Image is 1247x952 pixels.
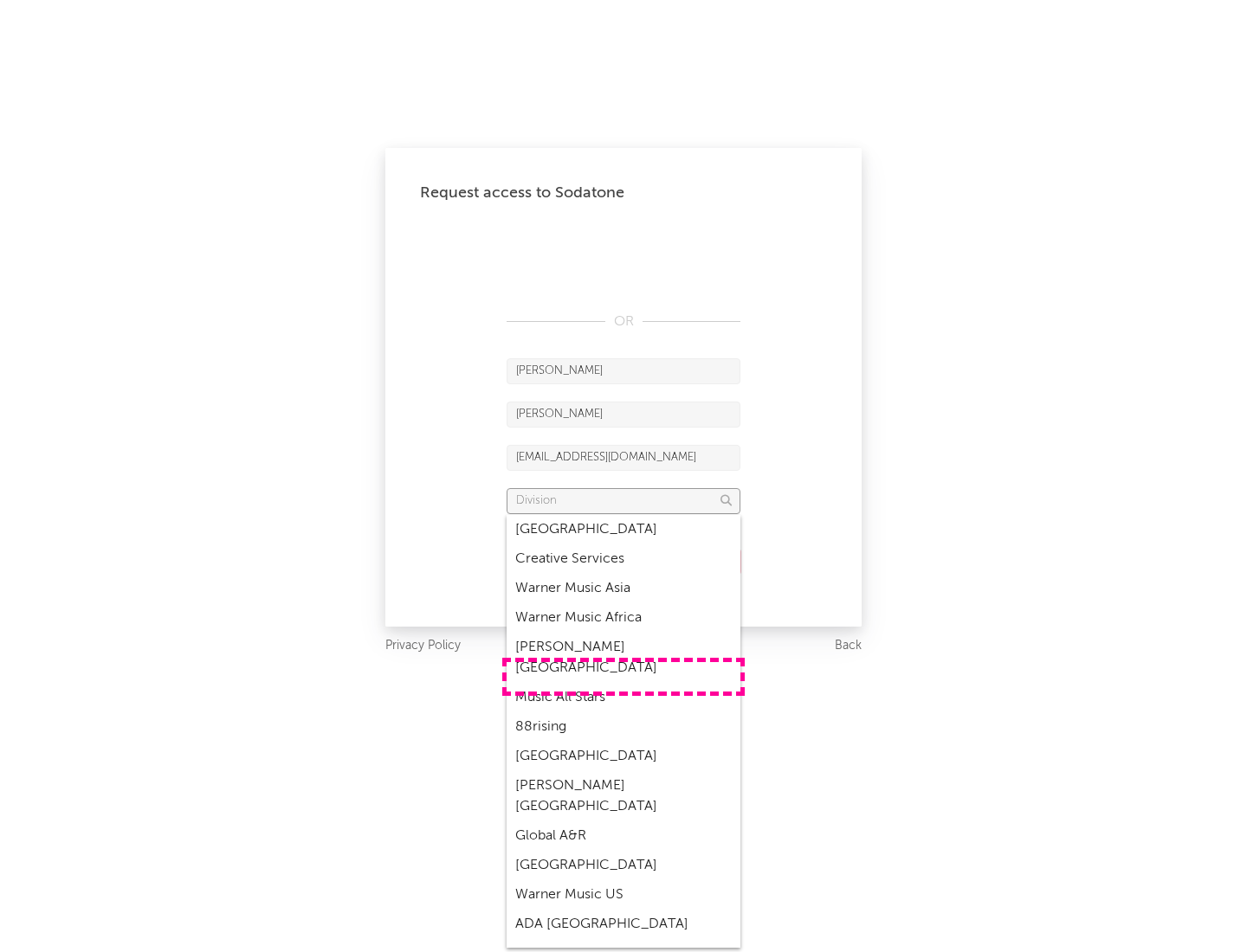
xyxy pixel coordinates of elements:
[507,445,740,471] input: Email
[835,635,862,657] a: Back
[507,603,740,633] div: Warner Music Africa
[507,880,740,910] div: Warner Music US
[507,683,740,712] div: Music All Stars
[507,544,740,574] div: Creative Services
[507,312,740,332] div: OR
[507,851,740,880] div: [GEOGRAPHIC_DATA]
[507,771,740,821] div: [PERSON_NAME] [GEOGRAPHIC_DATA]
[507,633,740,683] div: [PERSON_NAME] [GEOGRAPHIC_DATA]
[507,515,740,544] div: [GEOGRAPHIC_DATA]
[507,821,740,851] div: Global A&R
[507,358,740,384] input: First Name
[385,635,461,657] a: Privacy Policy
[507,402,740,428] input: Last Name
[507,574,740,603] div: Warner Music Asia
[507,910,740,939] div: ADA [GEOGRAPHIC_DATA]
[507,742,740,771] div: [GEOGRAPHIC_DATA]
[507,488,740,514] input: Division
[507,712,740,742] div: 88rising
[420,183,827,203] div: Request access to Sodatone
